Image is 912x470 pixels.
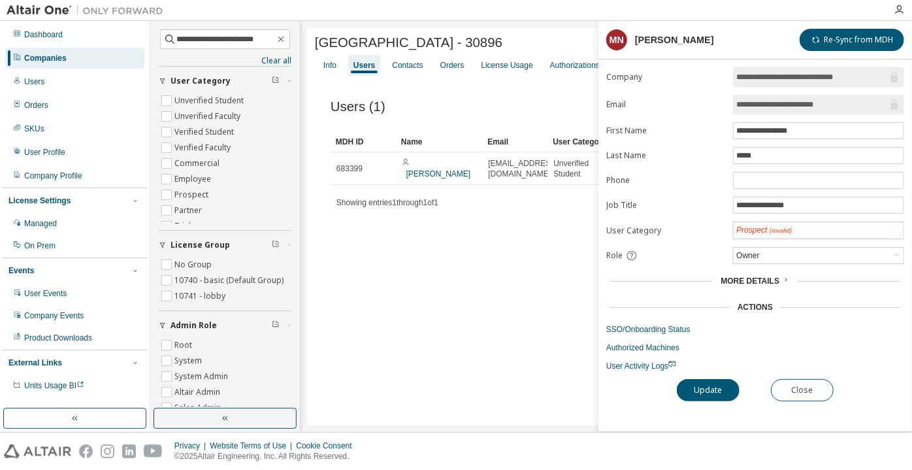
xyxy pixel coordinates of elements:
span: Clear filter [272,240,280,250]
img: Altair One [7,4,170,17]
img: linkedin.svg [122,445,136,458]
label: Altair Admin [174,384,223,400]
div: Website Terms of Use [210,441,296,451]
span: Users (1) [331,99,385,114]
div: Actions [738,302,773,312]
div: User Profile [24,147,65,158]
div: User Events [24,288,67,299]
img: instagram.svg [101,445,114,458]
span: License Group [171,240,230,250]
button: Close [771,379,834,401]
span: [GEOGRAPHIC_DATA] - 30896 [315,35,502,50]
div: Company Events [24,311,84,321]
label: Sales Admin [174,400,223,416]
div: License Settings [8,195,71,206]
img: altair_logo.svg [4,445,71,458]
label: Commercial [174,156,222,171]
label: Unverified Faculty [174,109,243,124]
span: Role [606,250,623,261]
span: [EMAIL_ADDRESS][DOMAIN_NAME] [488,158,558,179]
label: Job Title [606,200,725,210]
label: First Name [606,126,725,136]
div: Owner [734,248,904,263]
div: Authorizations [550,60,600,71]
span: Clear filter [272,320,280,331]
p: © 2025 Altair Engineering, Inc. All Rights Reserved. [174,451,360,462]
a: Clear all [159,56,291,66]
div: Users [24,76,44,87]
span: Showing entries 1 through 1 of 1 [336,198,438,207]
div: User Category [553,131,608,152]
label: Last Name [606,150,725,161]
div: Orders [24,100,48,110]
span: (Invalid) [770,227,792,234]
label: Partner [174,203,204,218]
button: License Group [159,231,291,260]
label: 10740 - basic (Default Group) [174,273,286,288]
label: System [174,353,204,369]
div: Product Downloads [24,333,92,343]
div: Orders [440,60,464,71]
label: Email [606,99,725,110]
span: Admin Role [171,320,217,331]
div: Companies [24,53,67,63]
label: Company [606,72,725,82]
div: MN [606,29,627,50]
a: Authorized Machines [606,343,904,353]
div: SKUs [24,124,44,134]
label: Phone [606,175,725,186]
div: Info [323,60,336,71]
div: [PERSON_NAME] [635,35,714,45]
img: facebook.svg [79,445,93,458]
div: Contacts [392,60,423,71]
div: Email [487,131,542,152]
label: Root [174,337,195,353]
div: Owner [734,248,761,263]
span: More Details [721,277,779,286]
div: Dashboard [24,29,63,40]
button: User Category [159,67,291,95]
div: Prospect [736,225,792,236]
label: System Admin [174,369,231,384]
label: 10741 - lobby [174,288,228,304]
span: User Category [171,76,231,86]
span: 683399 [336,163,363,174]
div: Managed [24,218,57,229]
div: MDH ID [336,131,391,152]
label: No Group [174,257,214,273]
span: User Activity Logs [606,361,676,371]
span: Units Usage BI [24,381,84,390]
a: [PERSON_NAME] [406,169,471,178]
label: Prospect [174,187,211,203]
button: Re-Sync from MDH [800,29,904,51]
div: License Usage [481,60,532,71]
label: Employee [174,171,214,187]
label: Unverified Student [174,93,246,109]
div: On Prem [24,241,56,251]
button: Update [677,379,740,401]
div: Prospect (Invalid) [734,222,904,239]
span: Clear filter [272,76,280,86]
div: Events [8,265,34,276]
button: Admin Role [159,311,291,340]
div: Privacy [174,441,210,451]
label: Verified Student [174,124,236,140]
div: External Links [8,358,62,368]
a: SSO/Onboarding Status [606,324,904,335]
span: Unverified Student [553,158,607,179]
div: Name [401,131,477,152]
div: Cookie Consent [296,441,359,451]
label: Verified Faculty [174,140,233,156]
div: Users [353,60,375,71]
img: youtube.svg [144,445,163,458]
div: Company Profile [24,171,82,181]
label: User Category [606,226,725,236]
label: Trial [174,218,193,234]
